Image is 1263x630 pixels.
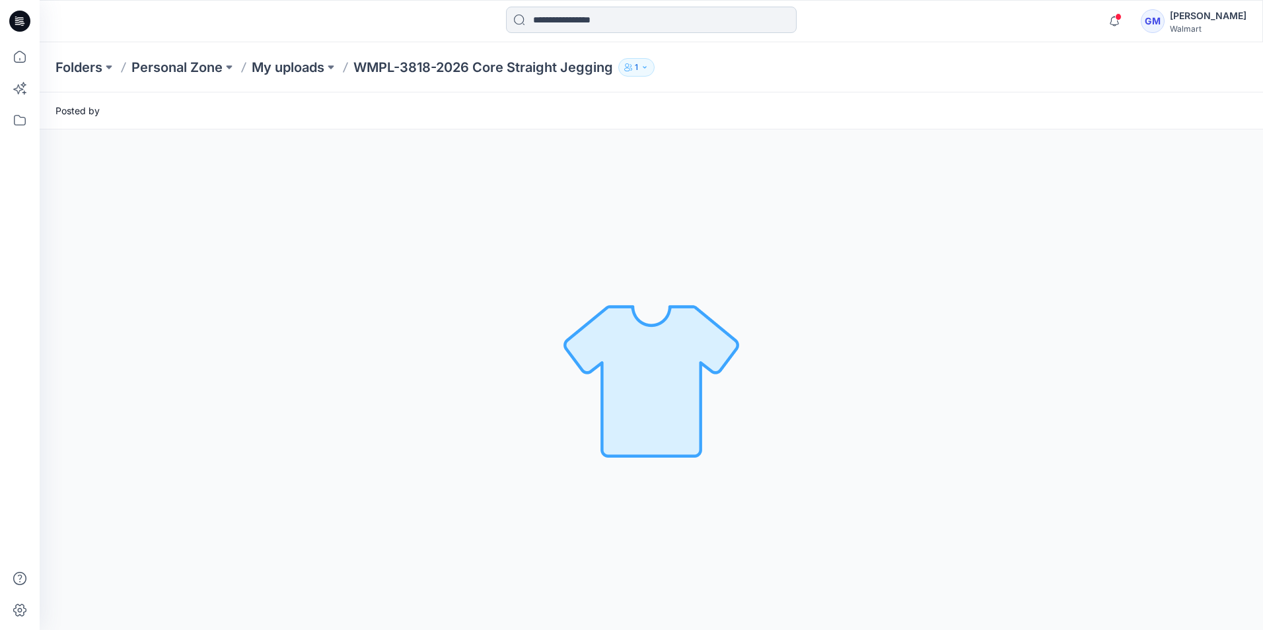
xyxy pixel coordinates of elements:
[1141,9,1165,33] div: GM
[55,58,102,77] a: Folders
[353,58,613,77] p: WMPL-3818-2026 Core Straight Jegging
[131,58,223,77] a: Personal Zone
[1170,24,1246,34] div: Walmart
[635,60,638,75] p: 1
[252,58,324,77] a: My uploads
[618,58,655,77] button: 1
[1170,8,1246,24] div: [PERSON_NAME]
[559,287,744,472] img: No Outline
[55,104,100,118] span: Posted by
